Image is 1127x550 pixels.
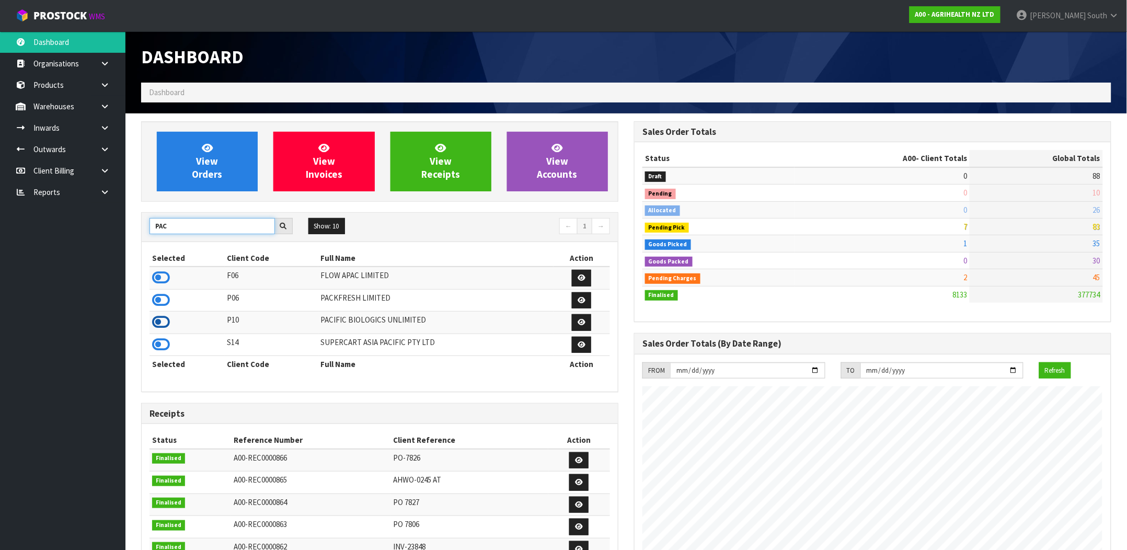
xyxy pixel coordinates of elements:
span: Finalised [645,290,678,301]
span: A00-REC0000866 [234,453,287,463]
th: Selected [149,250,225,267]
td: F06 [225,267,318,289]
h3: Receipts [149,409,610,419]
span: View Accounts [537,142,578,181]
span: Pending [645,189,676,199]
span: 7 [963,222,967,232]
span: 0 [963,205,967,215]
a: A00 - AGRIHEALTH NZ LTD [910,6,1000,23]
button: Refresh [1039,362,1071,379]
nav: Page navigation [387,218,610,236]
span: View Invoices [306,142,342,181]
img: cube-alt.png [16,9,29,22]
span: 0 [963,256,967,266]
span: [PERSON_NAME] [1030,10,1086,20]
td: SUPERCART ASIA PACIFIC PTY LTD [318,334,554,356]
span: 0 [963,171,967,181]
div: TO [841,362,860,379]
a: ViewReceipts [390,132,491,191]
span: Dashboard [149,87,185,97]
span: 10 [1093,188,1100,198]
span: 377734 [1078,290,1100,300]
span: Allocated [645,205,680,216]
td: S14 [225,334,318,356]
th: Reference Number [231,432,390,449]
a: 1 [577,218,592,235]
input: Search clients [149,218,275,234]
span: A00 [903,153,916,163]
a: ViewOrders [157,132,258,191]
span: Finalised [152,520,185,531]
span: 1 [963,238,967,248]
a: ViewInvoices [273,132,374,191]
th: Selected [149,356,225,373]
span: Finalised [152,476,185,486]
th: Action [554,250,610,267]
th: - Client Totals [795,150,970,167]
span: 88 [1093,171,1100,181]
span: 26 [1093,205,1100,215]
span: 2 [963,272,967,282]
td: PACIFIC BIOLOGICS UNLIMITED [318,312,554,334]
span: Draft [645,171,666,182]
h3: Sales Order Totals (By Date Range) [642,339,1103,349]
a: → [592,218,610,235]
div: FROM [642,362,670,379]
span: AHWO-0245 AT [393,475,441,485]
span: 83 [1093,222,1100,232]
span: Pending Charges [645,273,700,284]
span: PO-7826 [393,453,420,463]
span: 0 [963,188,967,198]
td: FLOW APAC LIMITED [318,267,554,289]
span: PO 7806 [393,519,419,529]
td: P10 [225,312,318,334]
th: Status [149,432,231,449]
strong: A00 - AGRIHEALTH NZ LTD [915,10,995,19]
th: Full Name [318,356,554,373]
td: P06 [225,289,318,312]
span: A00-REC0000863 [234,519,287,529]
th: Global Totals [970,150,1103,167]
span: Goods Picked [645,239,691,250]
a: ← [559,218,578,235]
button: Show: 10 [308,218,345,235]
th: Action [548,432,610,449]
span: 45 [1093,272,1100,282]
span: 35 [1093,238,1100,248]
a: ViewAccounts [507,132,608,191]
span: South [1088,10,1108,20]
th: Status [642,150,795,167]
span: Pending Pick [645,223,689,233]
span: A00-REC0000864 [234,497,287,507]
h3: Sales Order Totals [642,127,1103,137]
span: A00-REC0000865 [234,475,287,485]
span: Finalised [152,498,185,508]
span: Goods Packed [645,257,693,267]
span: View Receipts [421,142,460,181]
span: Dashboard [141,45,244,68]
span: 8133 [952,290,967,300]
span: ProStock [33,9,87,22]
th: Client Code [225,250,318,267]
span: Finalised [152,453,185,464]
td: PACKFRESH LIMITED [318,289,554,312]
small: WMS [89,12,105,21]
span: 30 [1093,256,1100,266]
th: Client Code [225,356,318,373]
span: PO 7827 [393,497,419,507]
th: Full Name [318,250,554,267]
span: View Orders [192,142,223,181]
th: Action [554,356,610,373]
th: Client Reference [390,432,548,449]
